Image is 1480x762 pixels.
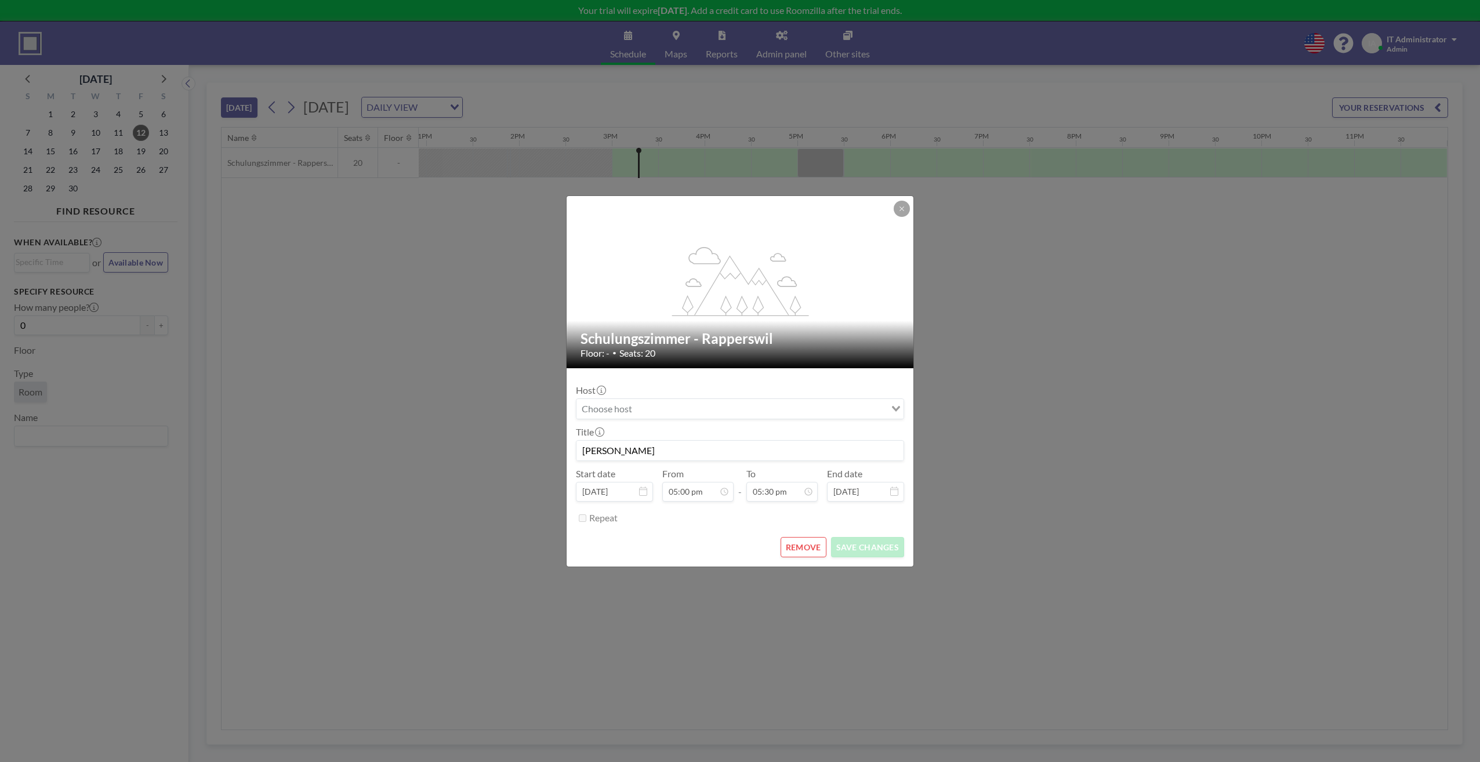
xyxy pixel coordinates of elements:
[781,537,826,557] button: REMOVE
[612,349,616,357] span: •
[619,347,655,359] span: Seats: 20
[831,537,904,557] button: SAVE CHANGES
[576,468,615,480] label: Start date
[672,246,809,315] g: flex-grow: 1.2;
[578,401,889,416] input: Search for option
[827,468,862,480] label: End date
[576,399,904,419] div: Search for option
[576,441,904,460] input: (No title)
[662,468,684,480] label: From
[589,512,618,524] label: Repeat
[576,384,605,396] label: Host
[581,330,901,347] h2: Schulungszimmer - Rapperswil
[746,468,756,480] label: To
[581,347,610,359] span: Floor: -
[738,472,742,498] span: -
[576,426,603,438] label: Title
